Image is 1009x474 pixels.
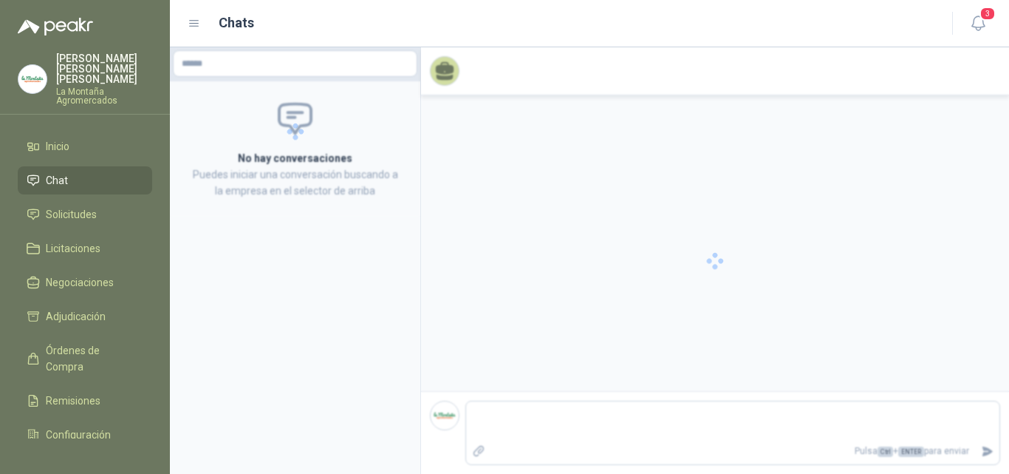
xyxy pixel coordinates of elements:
[46,308,106,325] span: Adjudicación
[18,302,152,331] a: Adjudicación
[18,387,152,415] a: Remisiones
[46,172,68,189] span: Chat
[18,200,152,228] a: Solicitudes
[46,138,69,155] span: Inicio
[46,206,97,223] span: Solicitudes
[219,13,254,33] h1: Chats
[46,427,111,443] span: Configuración
[965,10,991,37] button: 3
[18,166,152,194] a: Chat
[56,87,152,105] p: La Montaña Agromercados
[18,234,152,263] a: Licitaciones
[979,7,996,21] span: 3
[18,421,152,449] a: Configuración
[46,342,138,375] span: Órdenes de Compra
[18,268,152,297] a: Negociaciones
[56,53,152,84] p: [PERSON_NAME] [PERSON_NAME] [PERSON_NAME]
[46,240,100,257] span: Licitaciones
[18,18,93,35] img: Logo peakr
[18,132,152,160] a: Inicio
[18,336,152,381] a: Órdenes de Compra
[18,65,47,93] img: Company Logo
[46,274,114,291] span: Negociaciones
[46,393,100,409] span: Remisiones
